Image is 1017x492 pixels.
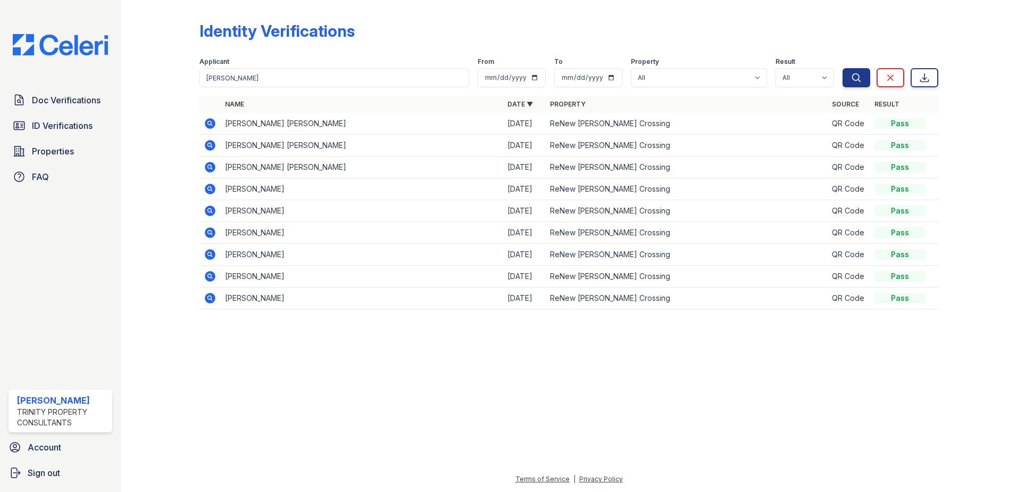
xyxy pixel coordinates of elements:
[503,266,546,288] td: [DATE]
[828,244,870,266] td: QR Code
[874,100,899,108] a: Result
[28,466,60,479] span: Sign out
[546,200,828,222] td: ReNew [PERSON_NAME] Crossing
[546,222,828,244] td: ReNew [PERSON_NAME] Crossing
[4,462,116,483] a: Sign out
[221,157,503,178] td: [PERSON_NAME] [PERSON_NAME]
[874,206,926,216] div: Pass
[550,100,586,108] a: Property
[503,113,546,135] td: [DATE]
[776,58,795,66] label: Result
[546,244,828,266] td: ReNew [PERSON_NAME] Crossing
[874,118,926,129] div: Pass
[221,200,503,222] td: [PERSON_NAME]
[546,288,828,309] td: ReNew [PERSON_NAME] Crossing
[828,135,870,157] td: QR Code
[221,266,503,288] td: [PERSON_NAME]
[32,145,74,158] span: Properties
[225,100,244,108] a: Name
[221,135,503,157] td: [PERSON_NAME] [PERSON_NAME]
[32,119,93,132] span: ID Verifications
[503,222,546,244] td: [DATE]
[828,222,870,244] td: QR Code
[546,178,828,200] td: ReNew [PERSON_NAME] Crossing
[507,100,533,108] a: Date ▼
[199,21,355,40] div: Identity Verifications
[9,166,112,187] a: FAQ
[32,170,49,183] span: FAQ
[503,157,546,178] td: [DATE]
[874,140,926,151] div: Pass
[503,178,546,200] td: [DATE]
[874,162,926,173] div: Pass
[503,200,546,222] td: [DATE]
[874,271,926,282] div: Pass
[874,293,926,304] div: Pass
[199,68,469,87] input: Search by name or phone number
[199,58,229,66] label: Applicant
[874,184,926,194] div: Pass
[9,141,112,162] a: Properties
[515,475,570,483] a: Terms of Service
[546,266,828,288] td: ReNew [PERSON_NAME] Crossing
[579,475,623,483] a: Privacy Policy
[221,244,503,266] td: [PERSON_NAME]
[828,200,870,222] td: QR Code
[546,135,828,157] td: ReNew [PERSON_NAME] Crossing
[9,115,112,136] a: ID Verifications
[631,58,659,66] label: Property
[546,113,828,135] td: ReNew [PERSON_NAME] Crossing
[32,94,101,106] span: Doc Verifications
[828,178,870,200] td: QR Code
[17,407,108,428] div: Trinity Property Consultants
[828,113,870,135] td: QR Code
[221,178,503,200] td: [PERSON_NAME]
[17,394,108,407] div: [PERSON_NAME]
[874,249,926,260] div: Pass
[832,100,859,108] a: Source
[9,89,112,111] a: Doc Verifications
[4,34,116,55] img: CE_Logo_Blue-a8612792a0a2168367f1c8372b55b34899dd931a85d93a1a3d3e32e68fde9ad4.png
[828,157,870,178] td: QR Code
[503,135,546,157] td: [DATE]
[478,58,494,66] label: From
[4,437,116,458] a: Account
[28,441,61,454] span: Account
[503,288,546,309] td: [DATE]
[221,113,503,135] td: [PERSON_NAME] [PERSON_NAME]
[546,157,828,178] td: ReNew [PERSON_NAME] Crossing
[828,266,870,288] td: QR Code
[221,222,503,244] td: [PERSON_NAME]
[554,58,563,66] label: To
[221,288,503,309] td: [PERSON_NAME]
[874,227,926,238] div: Pass
[503,244,546,266] td: [DATE]
[573,475,576,483] div: |
[828,288,870,309] td: QR Code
